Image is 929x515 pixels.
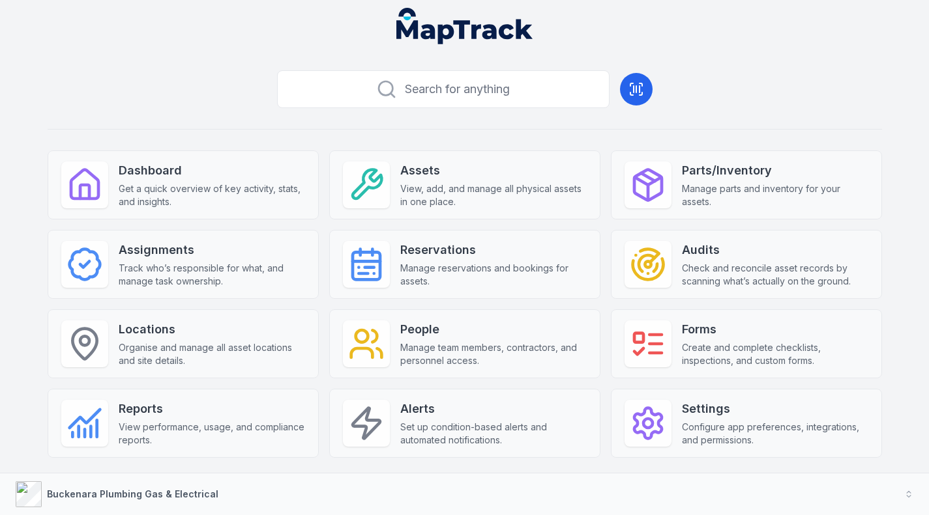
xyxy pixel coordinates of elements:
strong: Reservations [400,241,587,259]
span: Manage reservations and bookings for assets. [400,262,587,288]
a: LocationsOrganise and manage all asset locations and site details. [48,309,319,378]
strong: Locations [119,320,305,339]
span: Check and reconcile asset records by scanning what’s actually on the ground. [682,262,868,288]
a: SettingsConfigure app preferences, integrations, and permissions. [611,389,882,458]
span: View performance, usage, and compliance reports. [119,421,305,447]
span: Configure app preferences, integrations, and permissions. [682,421,868,447]
span: Create and complete checklists, inspections, and custom forms. [682,341,868,367]
span: Manage team members, contractors, and personnel access. [400,341,587,367]
a: FormsCreate and complete checklists, inspections, and custom forms. [611,309,882,378]
strong: Forms [682,320,868,339]
span: Set up condition-based alerts and automated notifications. [400,421,587,447]
span: Organise and manage all asset locations and site details. [119,341,305,367]
a: ReportsView performance, usage, and compliance reports. [48,389,319,458]
strong: Buckenara Plumbing Gas & Electrical [47,488,218,499]
span: Search for anything [405,80,510,98]
nav: Global [376,8,554,44]
strong: Alerts [400,400,587,418]
a: PeopleManage team members, contractors, and personnel access. [329,309,600,378]
span: Get a quick overview of key activity, stats, and insights. [119,182,305,208]
strong: Dashboard [119,161,305,180]
strong: Reports [119,400,305,418]
span: Manage parts and inventory for your assets. [682,182,868,208]
strong: People [400,320,587,339]
span: Track who’s responsible for what, and manage task ownership. [119,262,305,288]
span: View, add, and manage all physical assets in one place. [400,182,587,208]
strong: Assignments [119,241,305,259]
a: AlertsSet up condition-based alerts and automated notifications. [329,389,600,458]
strong: Audits [682,241,868,259]
a: DashboardGet a quick overview of key activity, stats, and insights. [48,150,319,219]
strong: Settings [682,400,868,418]
a: AssignmentsTrack who’s responsible for what, and manage task ownership. [48,230,319,299]
a: AssetsView, add, and manage all physical assets in one place. [329,150,600,219]
a: Parts/InventoryManage parts and inventory for your assets. [611,150,882,219]
a: ReservationsManage reservations and bookings for assets. [329,230,600,299]
strong: Assets [400,161,587,180]
button: Search for anything [277,70,610,108]
a: AuditsCheck and reconcile asset records by scanning what’s actually on the ground. [611,230,882,299]
strong: Parts/Inventory [682,161,868,180]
